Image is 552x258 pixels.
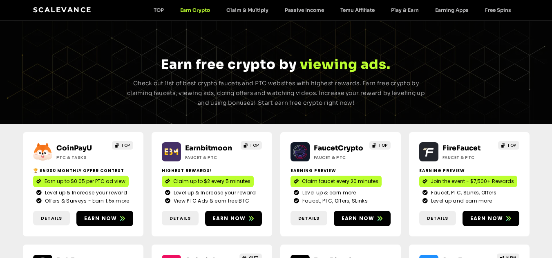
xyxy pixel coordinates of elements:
[56,144,92,152] a: CoinPayU
[172,7,218,13] a: Earn Crypto
[427,215,448,222] span: Details
[205,211,262,226] a: Earn now
[250,142,259,148] span: TOP
[33,211,70,226] a: Details
[56,154,107,161] h2: ptc & Tasks
[427,7,477,13] a: Earning Apps
[431,178,514,185] span: Join the event - $7,500+ Rewards
[463,211,519,226] a: Earn now
[419,168,519,174] h2: Earning Preview
[298,215,320,222] span: Details
[162,211,199,226] a: Details
[43,189,127,196] span: Level up & Increase your reward
[161,56,297,73] span: Earn free crypto by
[442,144,480,152] a: FireFaucet
[332,7,383,13] a: Temu Affiliate
[33,168,133,174] h2: 🏆 $5000 Monthly Offer contest
[213,215,246,222] span: Earn now
[76,211,133,226] a: Earn now
[383,7,427,13] a: Play & Earn
[470,215,503,222] span: Earn now
[124,79,428,108] p: Check out list of best crypto faucets and PTC websites with highest rewards. Earn free crypto by ...
[419,211,456,226] a: Details
[429,197,492,205] span: Level up and earn more
[84,215,117,222] span: Earn now
[162,176,254,187] a: Claim up to $2 every 5 minutes
[378,142,388,148] span: TOP
[277,7,332,13] a: Passive Income
[419,176,517,187] a: Join the event - $7,500+ Rewards
[170,215,191,222] span: Details
[33,6,92,14] a: Scalevance
[241,141,262,150] a: TOP
[172,197,249,205] span: View PTC Ads & earn free BTC
[218,7,277,13] a: Claim & Multiply
[173,178,250,185] span: Claim up to $2 every 5 minutes
[300,197,368,205] span: Faucet, PTC, Offers, SLinks
[43,197,130,205] span: Offers & Surveys - Earn 1.5x more
[172,189,256,196] span: Level up & Increase your reward
[121,142,130,148] span: TOP
[429,189,496,196] span: Faucet, PTC, SLinks, Offers
[477,7,519,13] a: Free Spins
[185,144,232,152] a: Earnbitmoon
[498,141,519,150] a: TOP
[507,142,516,148] span: TOP
[314,154,365,161] h2: Faucet & PTC
[41,215,62,222] span: Details
[442,154,494,161] h2: Faucet & PTC
[314,144,363,152] a: FaucetCrypto
[185,154,236,161] h2: Faucet & PTC
[45,178,125,185] span: Earn up to $0.05 per PTC ad view
[112,141,133,150] a: TOP
[33,176,129,187] a: Earn up to $0.05 per PTC ad view
[291,176,382,187] a: Claim faucet every 20 minutes
[291,211,327,226] a: Details
[145,7,519,13] nav: Menu
[334,211,391,226] a: Earn now
[302,178,378,185] span: Claim faucet every 20 minutes
[145,7,172,13] a: TOP
[162,168,262,174] h2: Highest Rewards!
[291,168,391,174] h2: Earning Preview
[369,141,391,150] a: TOP
[300,189,356,196] span: Level up & earn more
[342,215,375,222] span: Earn now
